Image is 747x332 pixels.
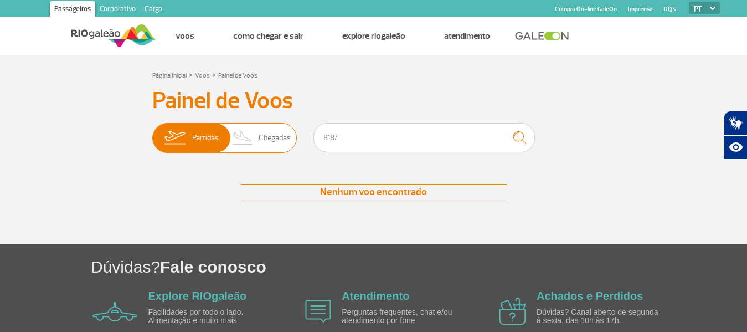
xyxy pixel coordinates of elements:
img: slider-embarque [157,124,192,152]
span: Partidas [192,124,219,152]
a: Voos [176,30,194,42]
img: airplane icon [92,302,137,321]
span: Chegadas [259,124,291,152]
a: > [212,68,216,81]
button: Abrir tradutor de língua de sinais. [724,111,747,135]
a: Achados e Perdidos [537,290,643,302]
a: Compra On-line GaleOn [555,6,617,13]
a: Voos [195,71,210,80]
div: Plugin de acessibilidade da Hand Talk. [724,111,747,160]
button: Abrir recursos assistivos. [724,135,747,160]
div: Nenhum voo encontrado [241,184,507,200]
p: Facilidades por todo o lado. Alimentação e muito mais. [148,308,276,325]
input: Voo, cidade ou cia aérea [313,123,535,152]
a: Explore RIOgaleão [148,290,247,302]
a: Como chegar e sair [233,30,303,42]
a: Atendimento [342,290,409,302]
p: Dúvidas? Canal aberto de segunda à sexta, das 10h às 17h. [537,308,664,325]
a: Página Inicial [152,71,187,80]
a: Imprensa [628,6,653,13]
span: Fale conosco [160,258,266,276]
a: > [189,68,193,81]
a: Cargo [140,1,167,19]
img: airplane icon [499,298,526,325]
a: Painel de Voos [218,71,257,80]
a: RQS [664,6,676,13]
p: Perguntas frequentes, chat e/ou atendimento por fone. [342,308,469,325]
h1: Dúvidas? [91,256,747,278]
a: Atendimento [444,30,490,42]
img: airplane icon [305,300,331,323]
a: Explore RIOgaleão [342,30,405,42]
a: Passageiros [50,1,95,19]
img: slider-desembarque [226,124,259,152]
a: Corporativo [95,1,140,19]
h3: Painel de Voos [152,87,595,115]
